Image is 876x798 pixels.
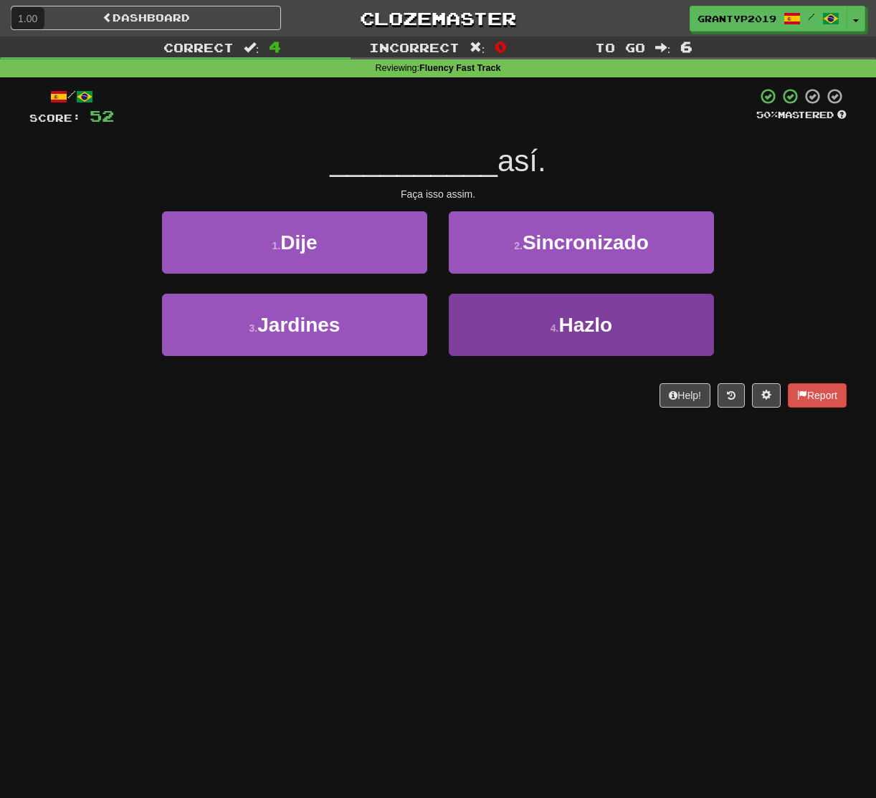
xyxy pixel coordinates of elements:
span: 0 [495,38,507,55]
span: Dije [280,231,317,254]
button: Report [788,383,847,408]
div: / [29,87,114,105]
span: Score: [29,112,81,124]
button: 3.Jardines [162,294,427,356]
span: / [808,11,815,21]
span: 50 % [756,109,778,120]
a: grantyp2019 / [690,6,847,32]
span: Hazlo [559,314,613,336]
span: Sincronizado [523,231,649,254]
small: 2 . [514,240,523,251]
span: 4 [269,38,281,55]
span: grantyp2019 [698,12,776,25]
a: Dashboard [11,6,281,30]
button: 1.Dije [162,211,427,274]
div: Mastered [756,109,847,122]
button: 2.Sincronizado [449,211,714,274]
small: 4 . [551,322,559,334]
a: Clozemaster [303,6,573,31]
span: : [655,42,671,54]
small: 1 . [272,240,280,251]
button: Round history (alt+y) [718,383,745,408]
strong: Fluency Fast Track [419,63,500,73]
span: así. [497,144,546,178]
span: 52 [90,107,114,125]
span: : [244,42,260,54]
span: Incorrect [369,40,460,54]
span: Correct [163,40,234,54]
div: Faça isso assim. [29,187,847,201]
button: Help! [660,383,710,408]
small: 3 . [249,322,258,334]
span: Jardines [257,314,340,336]
span: 6 [680,38,692,55]
span: __________ [330,144,497,178]
span: To go [595,40,645,54]
button: 4.Hazlo [449,294,714,356]
span: : [470,42,485,54]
